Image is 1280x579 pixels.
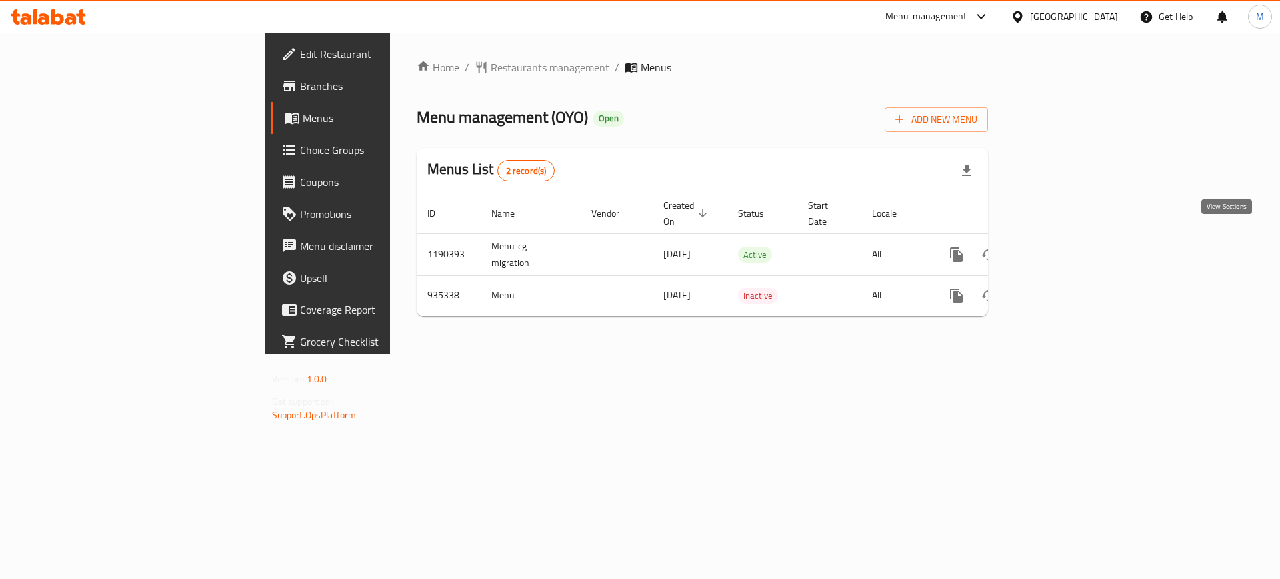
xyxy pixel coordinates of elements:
[663,287,691,304] span: [DATE]
[973,280,1005,312] button: Change Status
[300,302,469,318] span: Coverage Report
[272,393,333,410] span: Get support on:
[271,134,479,166] a: Choice Groups
[861,233,930,275] td: All
[738,205,781,221] span: Status
[307,370,327,388] span: 1.0.0
[738,247,772,263] span: Active
[885,9,967,25] div: Menu-management
[300,78,469,94] span: Branches
[895,111,977,128] span: Add New Menu
[663,245,691,263] span: [DATE]
[738,289,778,304] span: Inactive
[593,111,624,127] div: Open
[300,270,469,286] span: Upsell
[300,174,469,190] span: Coupons
[271,294,479,326] a: Coverage Report
[271,262,479,294] a: Upsell
[300,46,469,62] span: Edit Restaurant
[808,197,845,229] span: Start Date
[797,233,861,275] td: -
[427,205,453,221] span: ID
[615,59,619,75] li: /
[300,238,469,254] span: Menu disclaimer
[591,205,637,221] span: Vendor
[300,334,469,350] span: Grocery Checklist
[427,159,555,181] h2: Menus List
[271,102,479,134] a: Menus
[941,280,973,312] button: more
[1256,9,1264,24] span: M
[498,165,555,177] span: 2 record(s)
[417,193,1079,316] table: enhanced table
[872,205,914,221] span: Locale
[417,59,988,75] nav: breadcrumb
[271,166,479,198] a: Coupons
[271,326,479,358] a: Grocery Checklist
[593,113,624,124] span: Open
[271,38,479,70] a: Edit Restaurant
[271,70,479,102] a: Branches
[300,142,469,158] span: Choice Groups
[417,102,588,132] span: Menu management ( OYO )
[885,107,988,132] button: Add New Menu
[951,155,983,187] div: Export file
[491,59,609,75] span: Restaurants management
[300,206,469,222] span: Promotions
[271,230,479,262] a: Menu disclaimer
[861,275,930,316] td: All
[663,197,711,229] span: Created On
[1030,9,1118,24] div: [GEOGRAPHIC_DATA]
[475,59,609,75] a: Restaurants management
[271,198,479,230] a: Promotions
[930,193,1079,234] th: Actions
[272,370,305,388] span: Version:
[797,275,861,316] td: -
[973,239,1005,271] button: Change Status
[481,275,581,316] td: Menu
[641,59,671,75] span: Menus
[497,160,555,181] div: Total records count
[738,288,778,304] div: Inactive
[491,205,532,221] span: Name
[941,239,973,271] button: more
[481,233,581,275] td: Menu-cg migration
[272,406,357,424] a: Support.OpsPlatform
[303,110,469,126] span: Menus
